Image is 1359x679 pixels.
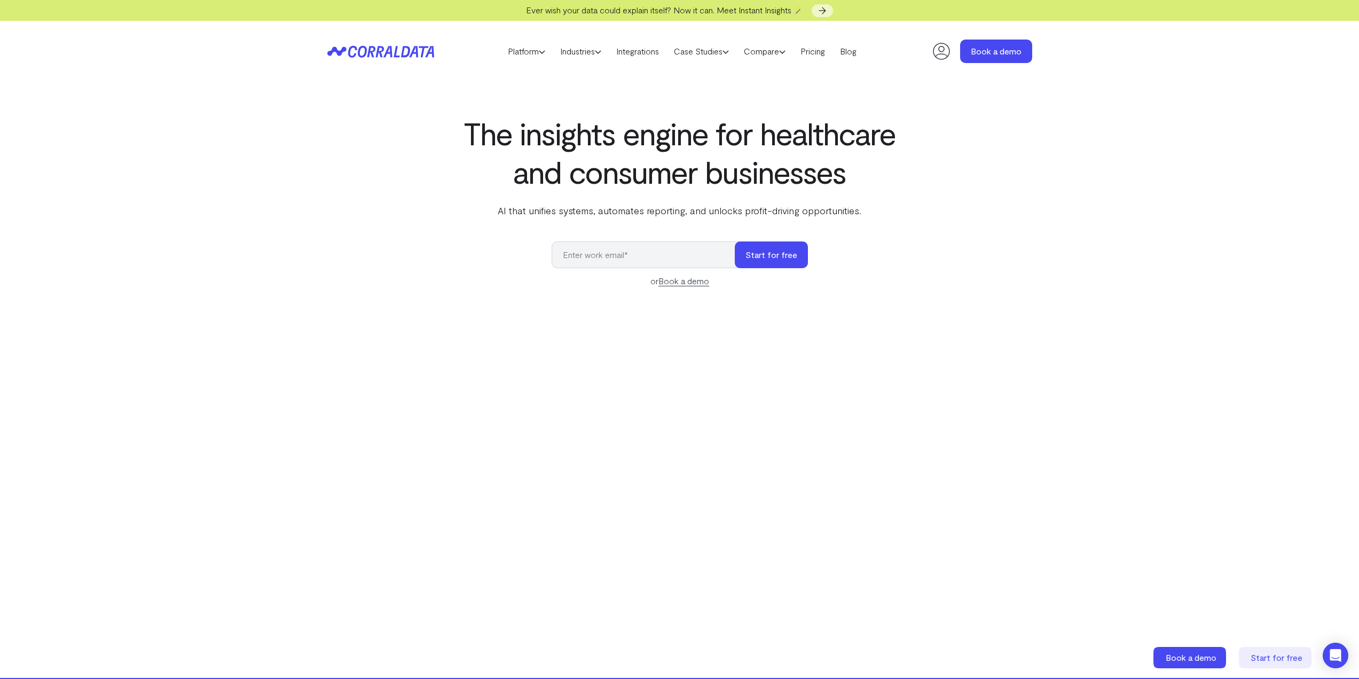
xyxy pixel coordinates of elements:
div: Open Intercom Messenger [1323,643,1348,668]
a: Case Studies [666,43,736,59]
span: Start for free [1251,652,1302,662]
a: Book a demo [658,276,709,286]
a: Pricing [793,43,832,59]
a: Blog [832,43,864,59]
div: or [552,275,808,287]
a: Integrations [609,43,666,59]
a: Compare [736,43,793,59]
p: AI that unifies systems, automates reporting, and unlocks profit-driving opportunities. [462,204,898,217]
button: Start for free [735,241,808,268]
input: Enter work email* [552,241,745,268]
h1: The insights engine for healthcare and consumer businesses [462,114,898,191]
span: Book a demo [1166,652,1216,662]
a: Start for free [1239,647,1314,668]
a: Book a demo [960,40,1032,63]
span: Ever wish your data could explain itself? Now it can. Meet Instant Insights 🪄 [526,5,804,15]
a: Industries [553,43,609,59]
a: Book a demo [1153,647,1228,668]
a: Platform [500,43,553,59]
